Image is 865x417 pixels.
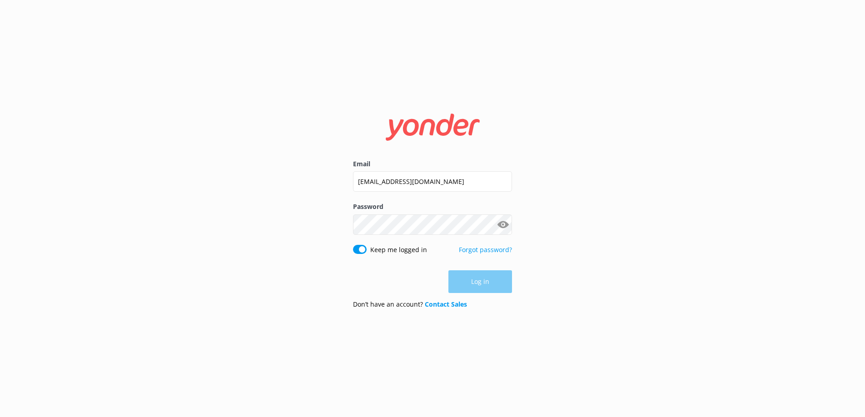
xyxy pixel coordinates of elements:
p: Don’t have an account? [353,299,467,309]
input: user@emailaddress.com [353,171,512,192]
a: Contact Sales [425,300,467,308]
button: Show password [494,215,512,233]
label: Email [353,159,512,169]
a: Forgot password? [459,245,512,254]
label: Password [353,202,512,212]
label: Keep me logged in [370,245,427,255]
